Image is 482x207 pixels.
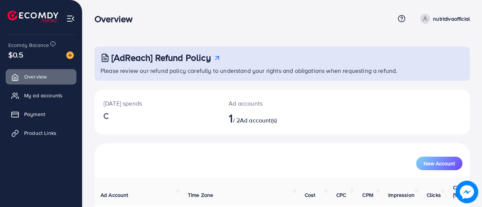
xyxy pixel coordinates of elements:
a: My ad accounts [6,88,76,103]
a: nutridivaofficial [417,14,470,24]
span: CPC [336,191,346,199]
span: $0.5 [8,49,24,60]
p: Ad accounts [229,99,304,108]
p: Please review our refund policy carefully to understand your rights and obligations when requesti... [101,66,465,75]
img: menu [66,14,75,23]
span: Ad account(s) [240,116,277,124]
a: Product Links [6,125,76,141]
span: Ecomdy Balance [8,41,49,49]
span: Cost [305,191,316,199]
a: Overview [6,69,76,84]
span: Product Links [24,129,56,137]
span: CPM [362,191,373,199]
p: [DATE] spends [104,99,210,108]
h3: Overview [95,14,139,24]
img: logo [8,11,58,22]
a: Payment [6,107,76,122]
img: image [456,181,478,203]
span: Time Zone [188,191,213,199]
h2: / 2 [229,111,304,125]
h3: [AdReach] Refund Policy [111,52,211,63]
button: New Account [416,157,462,170]
span: CTR (%) [453,184,463,199]
span: Overview [24,73,47,80]
span: 1 [229,109,233,127]
span: Ad Account [101,191,128,199]
span: My ad accounts [24,92,63,99]
span: Payment [24,110,45,118]
img: image [66,51,74,59]
p: nutridivaofficial [433,14,470,23]
span: Clicks [427,191,441,199]
span: New Account [424,161,455,166]
span: Impression [388,191,415,199]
